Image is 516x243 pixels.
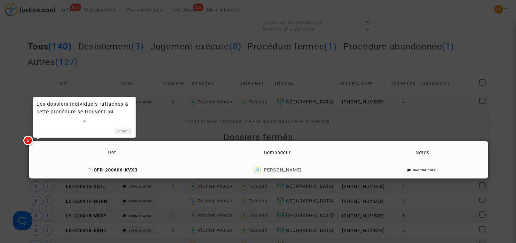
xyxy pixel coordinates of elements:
i: aucune note [413,168,436,172]
td: Notes [359,143,486,163]
td: Demandeur [196,143,359,163]
span: CFR-200606-KVXB [88,167,138,173]
a: Done [115,128,131,134]
span: 1 [23,136,33,145]
div: [PERSON_NAME] [262,167,302,173]
div: Les dossiers individuels rattachés à cette procédure se trouvent ici [36,100,132,116]
img: icon-user.svg [253,166,262,175]
td: Réf. [30,143,196,163]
